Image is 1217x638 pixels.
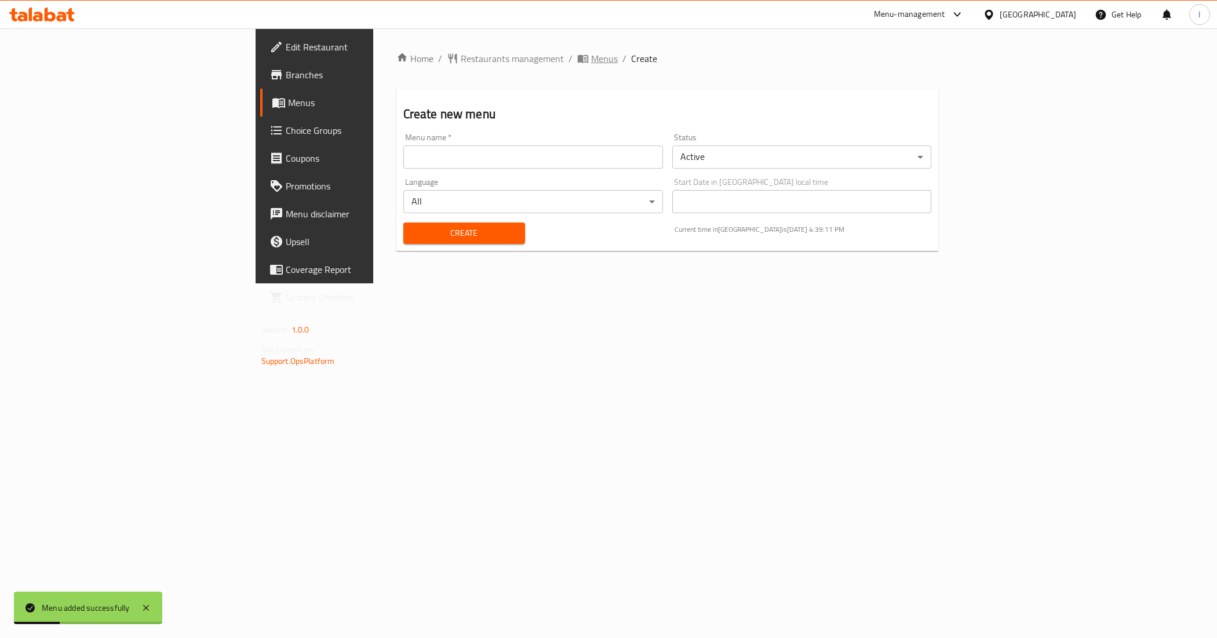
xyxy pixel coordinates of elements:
a: Edit Restaurant [260,33,459,61]
span: Grocery Checklist [286,290,450,304]
span: Get support on: [261,342,315,357]
a: Promotions [260,172,459,200]
span: Edit Restaurant [286,40,450,54]
a: Coverage Report [260,256,459,283]
span: Upsell [286,235,450,249]
div: Menu-management [874,8,945,21]
a: Choice Groups [260,116,459,144]
h2: Create new menu [403,105,932,123]
span: Choice Groups [286,123,450,137]
nav: breadcrumb [396,52,939,65]
div: [GEOGRAPHIC_DATA] [1000,8,1076,21]
span: Version: [261,322,290,337]
button: Create [403,223,525,244]
a: Grocery Checklist [260,283,459,311]
li: / [622,52,626,65]
span: Menu disclaimer [286,207,450,221]
span: Menus [591,52,618,65]
li: / [569,52,573,65]
p: Current time in [GEOGRAPHIC_DATA] is [DATE] 4:39:11 PM [675,224,932,235]
div: All [403,190,663,213]
a: Menu disclaimer [260,200,459,228]
a: Upsell [260,228,459,256]
span: 1.0.0 [292,322,309,337]
span: Create [413,226,516,240]
a: Coupons [260,144,459,172]
a: Support.OpsPlatform [261,353,335,369]
span: Menus [288,96,450,110]
input: Please enter Menu name [403,145,663,169]
div: Active [672,145,932,169]
span: Promotions [286,179,450,193]
span: Create [631,52,657,65]
a: Menus [260,89,459,116]
span: Branches [286,68,450,82]
a: Branches [260,61,459,89]
span: Coverage Report [286,263,450,276]
span: Restaurants management [461,52,564,65]
a: Restaurants management [447,52,564,65]
div: Menu added successfully [42,601,130,614]
a: Menus [577,52,618,65]
span: I [1198,8,1200,21]
span: Coupons [286,151,450,165]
